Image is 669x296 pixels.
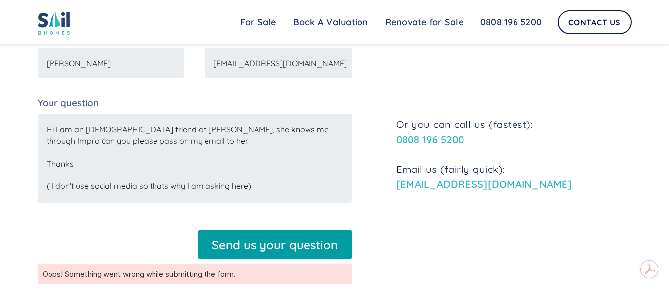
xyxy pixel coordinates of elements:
a: Book A Valuation [285,12,377,32]
label: Your question [38,98,352,108]
a: Contact Us [558,10,632,34]
a: For Sale [232,12,285,32]
a: [EMAIL_ADDRESS][DOMAIN_NAME] [396,178,572,190]
input: Your full name... [38,48,185,78]
form: Email Form [38,33,352,259]
a: 0808 196 5200 [396,133,464,146]
a: Renovate for Sale [377,12,472,32]
div: Email Form failure [38,264,352,284]
p: Email us (fairly quick): [396,162,632,192]
p: Or you can call us (fastest): [396,117,632,147]
a: 0808 196 5200 [472,12,550,32]
input: Send us your question [198,230,352,259]
img: sail home logo colored [38,10,70,35]
div: Oops! Something went wrong while submitting the form. [43,269,347,279]
input: Your email... [205,48,352,78]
